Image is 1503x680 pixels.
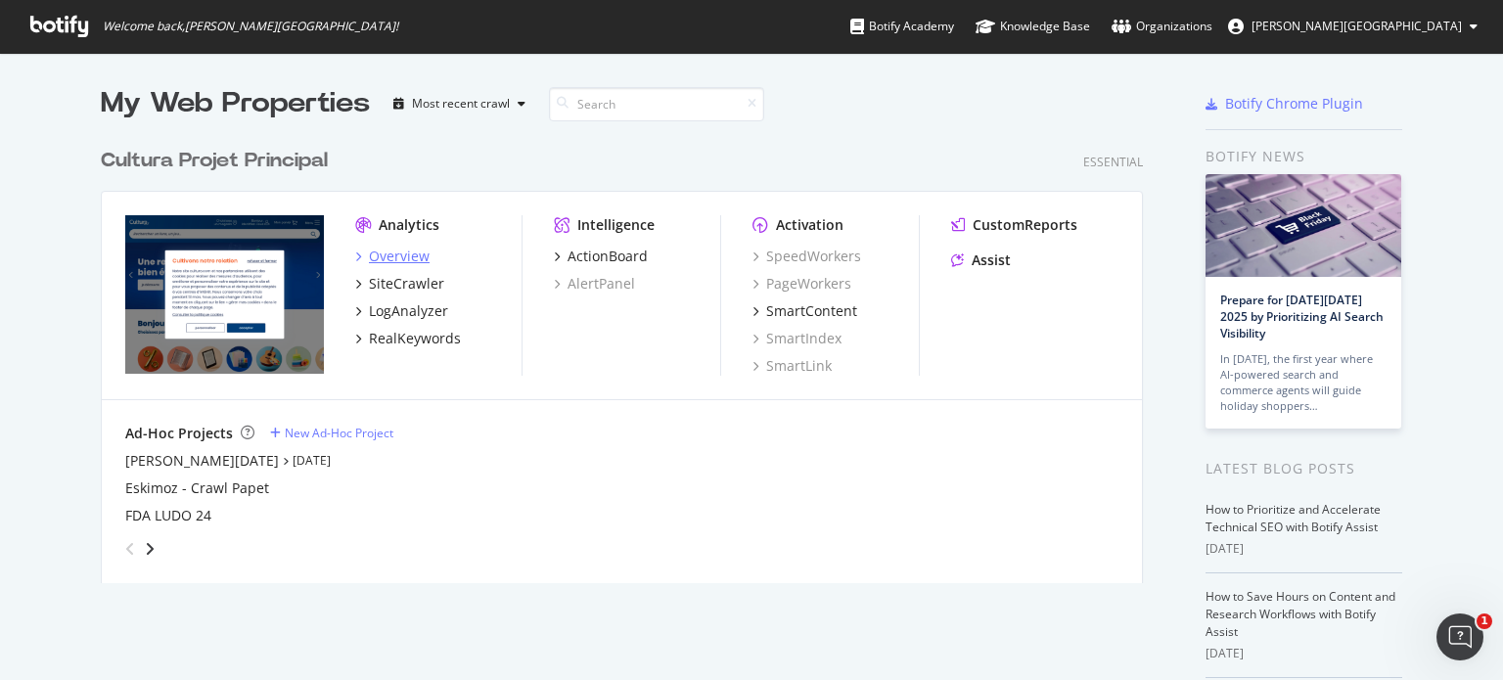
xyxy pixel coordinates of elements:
div: Essential [1083,154,1143,170]
div: Botify Chrome Plugin [1225,94,1363,113]
div: Botify news [1206,146,1402,167]
a: RealKeywords [355,329,461,348]
img: cultura.com [125,215,324,374]
div: SiteCrawler [369,274,444,294]
a: How to Prioritize and Accelerate Technical SEO with Botify Assist [1206,501,1381,535]
a: Assist [951,250,1011,270]
a: SpeedWorkers [752,247,861,266]
a: AlertPanel [554,274,635,294]
div: [DATE] [1206,540,1402,558]
a: PageWorkers [752,274,851,294]
a: New Ad-Hoc Project [270,425,393,441]
iframe: Intercom live chat [1436,613,1483,660]
a: SmartLink [752,356,832,376]
div: Botify Academy [850,17,954,36]
button: [PERSON_NAME][GEOGRAPHIC_DATA] [1212,11,1493,42]
a: [DATE] [293,452,331,469]
div: angle-right [143,539,157,559]
span: Shaïna Lorsold [1252,18,1462,34]
img: Prepare for Black Friday 2025 by Prioritizing AI Search Visibility [1206,174,1401,277]
a: Prepare for [DATE][DATE] 2025 by Prioritizing AI Search Visibility [1220,292,1384,341]
span: 1 [1477,613,1492,629]
div: New Ad-Hoc Project [285,425,393,441]
div: Latest Blog Posts [1206,458,1402,479]
div: Organizations [1112,17,1212,36]
span: Welcome back, [PERSON_NAME][GEOGRAPHIC_DATA] ! [103,19,398,34]
a: ActionBoard [554,247,648,266]
a: Cultura Projet Principal [101,147,336,175]
a: SmartContent [752,301,857,321]
a: Botify Chrome Plugin [1206,94,1363,113]
div: RealKeywords [369,329,461,348]
div: CustomReports [973,215,1077,235]
div: Cultura Projet Principal [101,147,328,175]
a: [PERSON_NAME][DATE] [125,451,279,471]
a: Eskimoz - Crawl Papet [125,478,269,498]
a: LogAnalyzer [355,301,448,321]
div: SmartContent [766,301,857,321]
a: SiteCrawler [355,274,444,294]
a: SmartIndex [752,329,842,348]
div: [DATE] [1206,645,1402,662]
input: Search [549,87,764,121]
div: Knowledge Base [976,17,1090,36]
button: Most recent crawl [386,88,533,119]
div: Ad-Hoc Projects [125,424,233,443]
div: Intelligence [577,215,655,235]
a: Overview [355,247,430,266]
div: Most recent crawl [412,98,510,110]
a: FDA LUDO 24 [125,506,211,525]
div: Overview [369,247,430,266]
div: My Web Properties [101,84,370,123]
a: CustomReports [951,215,1077,235]
div: Assist [972,250,1011,270]
div: angle-left [117,533,143,565]
div: Activation [776,215,843,235]
div: grid [101,123,1159,583]
div: LogAnalyzer [369,301,448,321]
div: ActionBoard [568,247,648,266]
div: In [DATE], the first year where AI-powered search and commerce agents will guide holiday shoppers… [1220,351,1387,414]
div: Analytics [379,215,439,235]
a: How to Save Hours on Content and Research Workflows with Botify Assist [1206,588,1395,640]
